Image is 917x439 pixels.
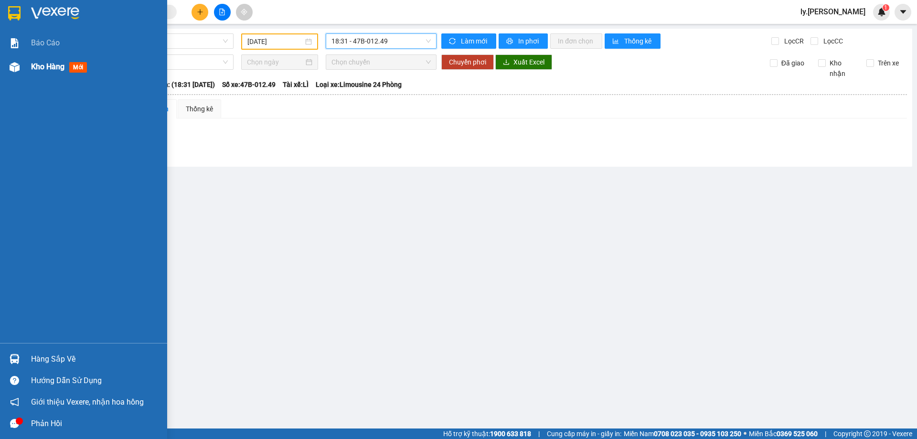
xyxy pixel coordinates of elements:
span: Báo cáo [31,37,60,49]
span: sync [449,38,457,45]
span: Cung cấp máy in - giấy in: [547,428,621,439]
span: Số xe: 47B-012.49 [222,79,276,90]
strong: 1900 633 818 [490,430,531,438]
span: | [538,428,540,439]
span: aim [241,9,247,15]
span: question-circle [10,376,19,385]
span: Lọc CC [820,36,844,46]
img: logo-vxr [8,6,21,21]
span: Giới thiệu Vexere, nhận hoa hồng [31,396,144,408]
div: Phản hồi [31,417,160,431]
span: Lọc CR [780,36,805,46]
span: plus [197,9,203,15]
span: Miền Bắc [749,428,818,439]
span: Thống kê [624,36,653,46]
button: bar-chartThống kê [605,33,661,49]
span: ⚪️ [744,432,746,436]
span: Tài xế: LÌ [283,79,309,90]
span: printer [506,38,514,45]
span: Làm mới [461,36,489,46]
div: Thống kê [186,104,213,114]
span: Kho nhận [826,58,859,79]
span: Chọn chuyến [331,55,431,69]
span: Kho hàng [31,62,64,71]
img: warehouse-icon [10,354,20,364]
span: Chuyến: (18:31 [DATE]) [145,79,215,90]
span: Đã giao [778,58,808,68]
input: Chọn ngày [247,57,304,67]
span: Trên xe [874,58,903,68]
img: warehouse-icon [10,62,20,72]
span: Miền Nam [624,428,741,439]
span: 1 [884,4,887,11]
span: In phơi [518,36,540,46]
button: Chuyển phơi [441,54,494,70]
input: 14/09/2025 [247,36,303,47]
button: printerIn phơi [499,33,548,49]
button: caret-down [895,4,911,21]
button: In đơn chọn [550,33,602,49]
span: file-add [219,9,225,15]
strong: 0369 525 060 [777,430,818,438]
button: aim [236,4,253,21]
span: 18:31 - 47B-012.49 [331,34,431,48]
span: bar-chart [612,38,620,45]
sup: 1 [883,4,889,11]
span: Hỗ trợ kỹ thuật: [443,428,531,439]
span: | [825,428,826,439]
button: file-add [214,4,231,21]
div: Hướng dẫn sử dụng [31,374,160,388]
div: Hàng sắp về [31,352,160,366]
button: plus [192,4,208,21]
span: mới [69,62,87,73]
button: syncLàm mới [441,33,496,49]
span: copyright [864,430,871,437]
span: ly.[PERSON_NAME] [793,6,873,18]
img: solution-icon [10,38,20,48]
strong: 0708 023 035 - 0935 103 250 [654,430,741,438]
button: downloadXuất Excel [495,54,552,70]
span: message [10,419,19,428]
span: Loại xe: Limousine 24 Phòng [316,79,402,90]
img: icon-new-feature [877,8,886,16]
span: caret-down [899,8,907,16]
span: notification [10,397,19,407]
